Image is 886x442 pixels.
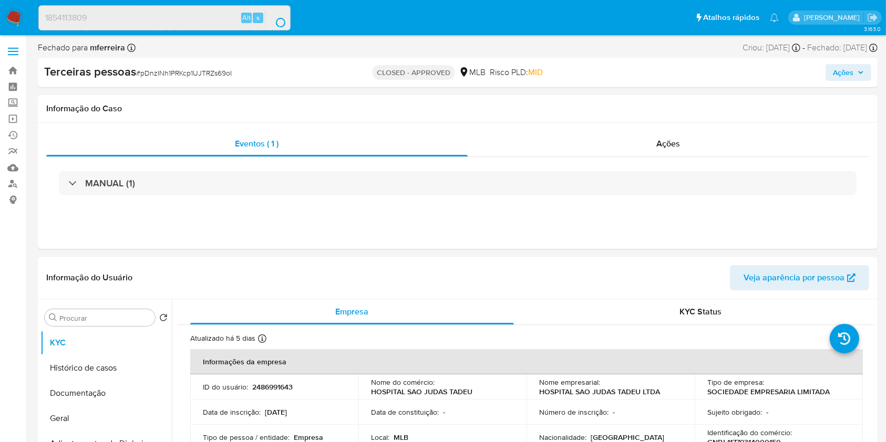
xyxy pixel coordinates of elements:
[679,306,722,318] span: KYC Status
[490,67,543,78] span: Risco PLD:
[528,66,543,78] span: MID
[235,138,279,150] span: Eventos ( 1 )
[867,12,878,23] a: Sair
[49,313,57,322] button: Procurar
[807,42,878,54] div: Fechado: [DATE]
[833,64,853,81] span: Ações
[44,63,136,80] b: Terceiras pessoas
[707,387,830,396] p: SOCIEDADE EMPRESARIA LIMITADA
[443,407,445,417] p: -
[40,381,172,406] button: Documentação
[159,313,168,325] button: Retornar ao pedido padrão
[38,42,125,54] span: Fechado para
[136,68,232,78] span: # pDnzINh1PRKcp1UJTRZs69oI
[46,103,869,114] h1: Informação do Caso
[371,387,472,396] p: HOSPITAL SAO JUDAS TADEU
[265,10,286,25] button: search-icon
[802,42,805,54] span: -
[394,433,408,442] p: MLB
[265,407,287,417] p: [DATE]
[539,433,586,442] p: Nacionalidade :
[766,407,768,417] p: -
[85,177,135,189] h3: MANUAL (1)
[743,42,800,54] div: Criou: [DATE]
[744,265,844,290] span: Veja aparência por pessoa
[770,13,779,22] a: Notificações
[826,64,871,81] button: Ações
[707,428,792,437] p: Identificação do comércio :
[657,138,681,150] span: Ações
[371,407,439,417] p: Data de constituição :
[539,377,600,387] p: Nome empresarial :
[40,330,172,355] button: KYC
[613,407,615,417] p: -
[591,433,664,442] p: [GEOGRAPHIC_DATA]
[256,13,260,23] span: s
[40,406,172,431] button: Geral
[59,171,857,195] div: MANUAL (1)
[203,382,248,392] p: ID do usuário :
[88,41,125,54] b: mferreira
[335,306,368,318] span: Empresa
[371,433,389,442] p: Local :
[252,382,293,392] p: 2486991643
[203,433,290,442] p: Tipo de pessoa / entidade :
[539,407,609,417] p: Número de inscrição :
[46,272,132,283] h1: Informação do Usuário
[59,313,151,323] input: Procurar
[40,355,172,381] button: Histórico de casos
[190,349,863,374] th: Informações da empresa
[39,11,290,25] input: Pesquise usuários ou casos...
[539,387,660,396] p: HOSPITAL SAO JUDAS TADEU LTDA
[371,377,435,387] p: Nome do comércio :
[730,265,869,290] button: Veja aparência por pessoa
[294,433,323,442] p: Empresa
[707,407,762,417] p: Sujeito obrigado :
[373,65,455,80] p: CLOSED - APPROVED
[707,377,764,387] p: Tipo de empresa :
[203,407,261,417] p: Data de inscrição :
[459,67,486,78] div: MLB
[242,13,251,23] span: Alt
[804,13,863,23] p: magno.ferreira@mercadopago.com.br
[703,12,759,23] span: Atalhos rápidos
[190,333,255,343] p: Atualizado há 5 dias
